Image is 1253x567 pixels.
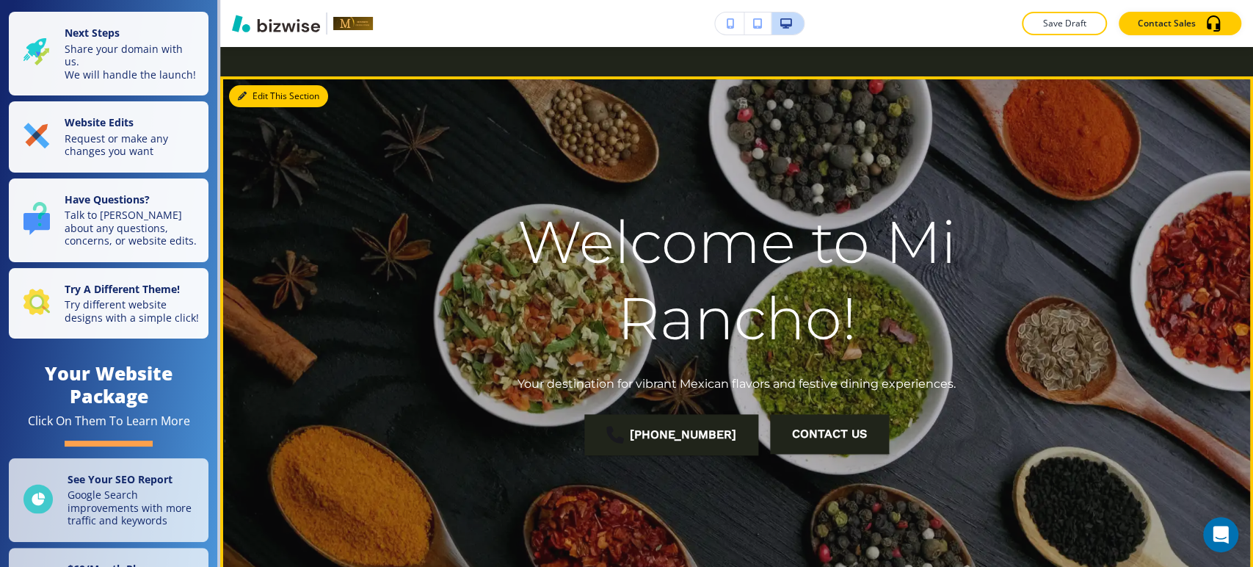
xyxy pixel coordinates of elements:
[28,413,190,429] div: Click On Them To Learn More
[9,458,208,542] a: See Your SEO ReportGoogle Search improvements with more traffic and keywords
[1022,12,1107,35] button: Save Draft
[65,209,200,248] p: Talk to [PERSON_NAME] about any questions, concerns, or website edits.
[333,17,373,29] img: Your Logo
[9,101,208,173] button: Website EditsRequest or make any changes you want
[9,268,208,339] button: Try A Different Theme!Try different website designs with a simple click!
[1138,17,1196,30] p: Contact Sales
[65,192,150,206] strong: Have Questions?
[770,414,889,454] button: CONTACT US
[68,488,200,527] p: Google Search improvements with more traffic and keywords
[9,362,208,408] h4: Your Website Package
[9,178,208,262] button: Have Questions?Talk to [PERSON_NAME] about any questions, concerns, or website edits.
[232,15,320,32] img: Bizwise Logo
[517,375,956,394] p: Your destination for vibrant Mexican flavors and festive dining experiences.
[65,26,120,40] strong: Next Steps
[65,282,180,296] strong: Try A Different Theme!
[65,115,134,129] strong: Website Edits
[1119,12,1241,35] button: Contact Sales
[1041,17,1088,30] p: Save Draft
[65,132,200,158] p: Request or make any changes you want
[229,85,328,107] button: Edit This Section
[1203,517,1238,552] div: Open Intercom Messenger
[65,43,200,82] p: Share your domain with us. We will handle the launch!
[9,12,208,95] button: Next StepsShare your domain with us.We will handle the launch!
[65,298,200,324] p: Try different website designs with a simple click!
[584,414,758,455] a: [PHONE_NUMBER]
[424,204,1050,357] h1: Welcome to Mi Rancho!
[68,472,172,486] strong: See Your SEO Report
